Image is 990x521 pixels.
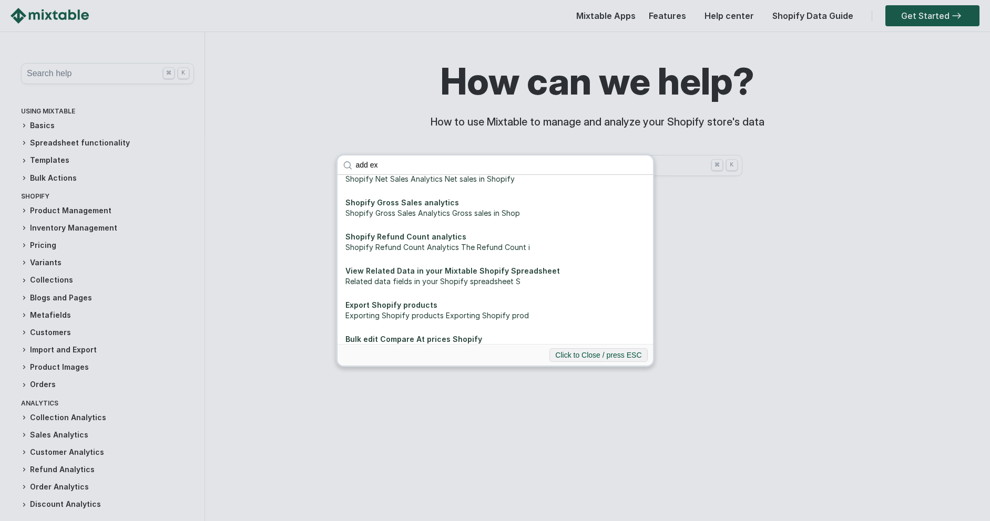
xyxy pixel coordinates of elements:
[345,310,645,321] div: Exporting Shopify products Exporting Shopify prod
[345,276,645,287] div: Related data fields in your Shopify spreadsheet S
[549,348,647,362] button: Click to Close / press ESC
[345,300,645,310] div: Export Shopify products
[345,242,645,253] div: Shopify Refund Count Analytics The Refund Count i
[340,192,650,224] a: Shopify Gross Sales аnalyticsShopify Gross Sales Analytics Gross sales in Shop
[340,226,650,258] a: Shopify Refund Count analyticsShopify Refund Count Analytics The Refund Count i
[343,161,352,170] img: search
[340,260,650,292] a: View Related Data in your Mixtable Shopify SpreadsheetRelated data fields in your Shopify spreads...
[345,197,645,208] div: Shopify Gross Sales аnalytics
[345,232,645,242] div: Shopify Refund Count analytics
[345,266,645,276] div: View Related Data in your Mixtable Shopify Spreadsheet
[340,295,650,326] a: Export Shopify productsExporting Shopify products Exporting Shopify prod
[340,329,650,360] a: Bulk edit Compare At prices ShopifyBulk edit Shopify Compare At prices The Compare A
[345,334,645,345] div: Bulk edit Compare At prices Shopify
[345,208,645,218] div: Shopify Gross Sales Analytics Gross sales in Shop
[345,174,645,184] div: Shopify Net Sales Analytics Net sales in Shopify
[351,155,653,174] input: Search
